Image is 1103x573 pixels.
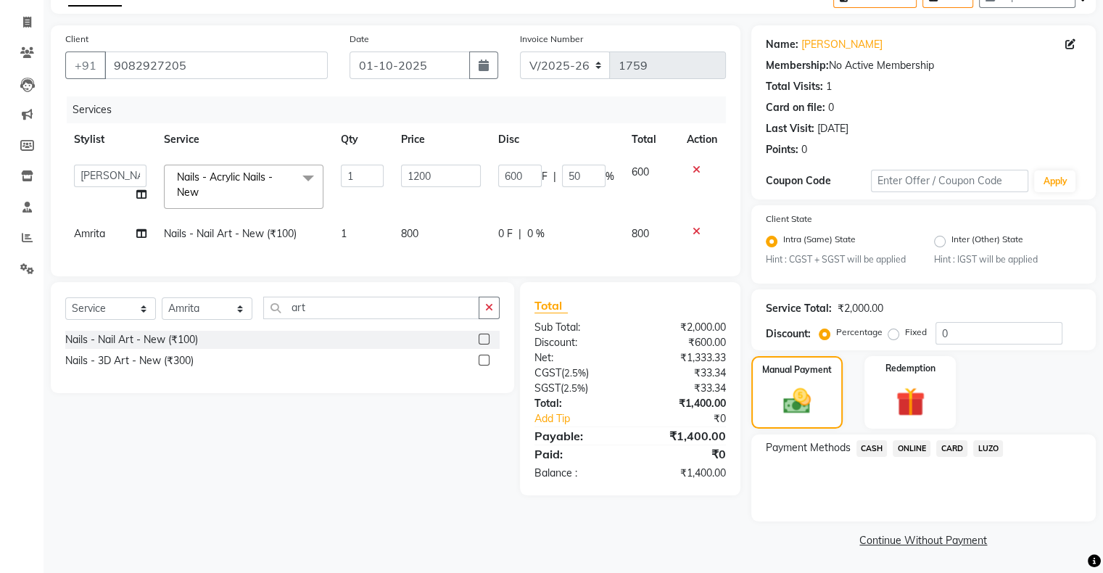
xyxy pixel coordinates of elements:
span: 800 [632,227,649,240]
div: 0 [828,100,834,115]
div: ( ) [524,366,630,381]
div: ₹33.34 [630,366,737,381]
span: 600 [632,165,649,178]
div: 0 [801,142,807,157]
span: 0 F [498,226,513,242]
span: Total [534,298,568,313]
span: CARD [936,440,967,457]
th: Action [678,123,726,156]
th: Service [155,123,332,156]
div: ₹600.00 [630,335,737,350]
span: 2.5% [563,382,585,394]
div: Last Visit: [766,121,814,136]
span: 1 [341,227,347,240]
label: Inter (Other) State [951,233,1023,250]
label: Date [350,33,369,46]
div: Payable: [524,427,630,445]
div: ₹33.34 [630,381,737,396]
span: Amrita [74,227,105,240]
div: ₹1,400.00 [630,427,737,445]
span: | [553,169,556,184]
div: Membership: [766,58,829,73]
span: F [542,169,548,184]
th: Total [623,123,678,156]
div: ( ) [524,381,630,396]
th: Qty [332,123,392,156]
div: Nails - Nail Art - New (₹100) [65,332,198,347]
img: _cash.svg [774,385,819,417]
input: Search by Name/Mobile/Email/Code [104,51,328,79]
div: Card on file: [766,100,825,115]
div: Total Visits: [766,79,823,94]
small: Hint : CGST + SGST will be applied [766,253,913,266]
div: Discount: [766,326,811,342]
a: Add Tip [524,411,648,426]
button: +91 [65,51,106,79]
small: Hint : IGST will be applied [934,253,1081,266]
span: | [519,226,521,242]
label: Fixed [905,326,927,339]
input: Search or Scan [263,297,479,319]
span: % [606,169,614,184]
label: Percentage [836,326,883,339]
div: ₹1,400.00 [630,466,737,481]
div: Paid: [524,445,630,463]
div: Net: [524,350,630,366]
label: Invoice Number [520,33,583,46]
div: No Active Membership [766,58,1081,73]
a: Continue Without Payment [754,533,1093,548]
span: 800 [401,227,418,240]
div: ₹2,000.00 [630,320,737,335]
a: [PERSON_NAME] [801,37,883,52]
span: CGST [534,366,561,379]
th: Disc [489,123,623,156]
span: LUZO [973,440,1003,457]
div: Points: [766,142,798,157]
div: ₹1,400.00 [630,396,737,411]
span: Nails - Nail Art - New (₹100) [164,227,297,240]
div: Balance : [524,466,630,481]
span: Payment Methods [766,440,851,455]
button: Apply [1034,170,1075,192]
div: Sub Total: [524,320,630,335]
div: [DATE] [817,121,848,136]
input: Enter Offer / Coupon Code [871,170,1029,192]
div: ₹0 [648,411,736,426]
div: ₹0 [630,445,737,463]
label: Redemption [885,362,935,375]
div: Coupon Code [766,173,871,189]
div: ₹1,333.33 [630,350,737,366]
div: Service Total: [766,301,832,316]
label: Intra (Same) State [783,233,856,250]
label: Client [65,33,88,46]
th: Price [392,123,489,156]
label: Manual Payment [762,363,832,376]
label: Client State [766,213,812,226]
div: Total: [524,396,630,411]
span: 2.5% [564,367,586,379]
span: Nails - Acrylic Nails - New [177,170,273,199]
div: Nails - 3D Art - New (₹300) [65,353,194,368]
span: CASH [856,440,888,457]
div: Discount: [524,335,630,350]
a: x [199,186,205,199]
img: _gift.svg [887,384,934,420]
div: 1 [826,79,832,94]
th: Stylist [65,123,155,156]
span: 0 % [527,226,545,242]
span: ONLINE [893,440,930,457]
div: Services [67,96,737,123]
div: Name: [766,37,798,52]
div: ₹2,000.00 [838,301,883,316]
span: SGST [534,382,561,395]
